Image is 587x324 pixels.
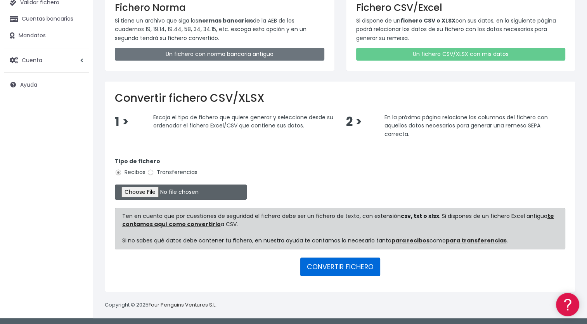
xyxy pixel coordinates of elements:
button: CONVERTIR FICHERO [300,258,380,276]
span: 1 > [115,113,129,130]
a: Un fichero con norma bancaria antiguo [115,48,324,61]
strong: csv, txt o xlsx [401,212,439,220]
span: En la próxima página relacione las columnas del fichero con aquellos datos necesarios para genera... [384,113,548,138]
a: Cuenta [4,52,89,68]
h3: Fichero Norma [115,2,324,13]
strong: fichero CSV o XLSX [400,17,455,24]
span: Ayuda [20,81,37,89]
strong: normas bancarias [198,17,253,24]
div: Ten en cuenta que por cuestiones de seguridad el fichero debe ser un fichero de texto, con extens... [115,208,565,249]
a: Ayuda [4,77,89,93]
a: Mandatos [4,28,89,44]
span: Escoja el tipo de fichero que quiere generar y seleccione desde su ordenador el fichero Excel/CSV... [153,113,333,129]
a: Cuentas bancarias [4,11,89,27]
p: Si tiene un archivo que siga las de la AEB de los cuadernos 19, 19.14, 19.44, 58, 34, 34.15, etc.... [115,16,324,42]
p: Copyright © 2025 . [105,301,218,309]
strong: Tipo de fichero [115,157,160,165]
label: Recibos [115,168,145,176]
label: Transferencias [147,168,197,176]
h2: Convertir fichero CSV/XLSX [115,92,565,105]
p: Si dispone de un con sus datos, en la siguiente página podrá relacionar los datos de su fichero c... [356,16,566,42]
a: te contamos aquí como convertirlo [122,212,554,228]
h3: Fichero CSV/Excel [356,2,566,13]
a: Un fichero CSV/XLSX con mis datos [356,48,566,61]
a: Four Penguins Ventures S.L. [149,301,216,308]
a: para transferencias [446,237,507,244]
span: 2 > [346,113,362,130]
a: para recibos [391,237,429,244]
span: Cuenta [22,56,42,64]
